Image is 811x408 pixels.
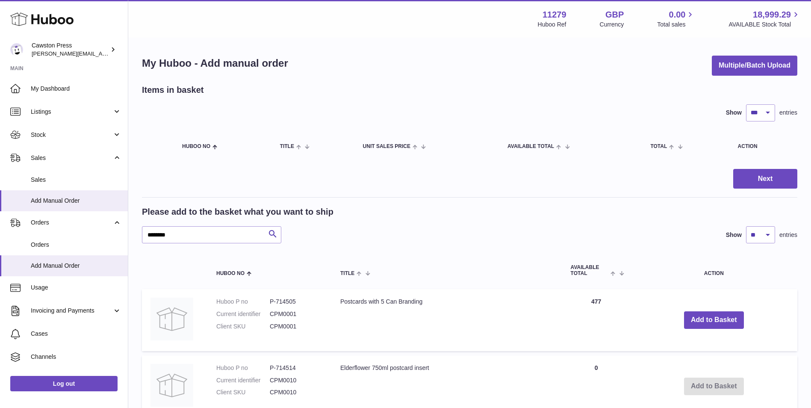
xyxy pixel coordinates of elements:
dt: Huboo P no [216,298,270,306]
span: Title [340,271,354,276]
label: Show [726,231,742,239]
span: [PERSON_NAME][EMAIL_ADDRESS][PERSON_NAME][DOMAIN_NAME] [32,50,217,57]
button: Next [733,169,797,189]
div: Huboo Ref [538,21,566,29]
dd: CPM0001 [270,310,323,318]
h2: Please add to the basket what you want to ship [142,206,333,218]
span: Orders [31,219,112,227]
span: Cases [31,330,121,338]
img: thomas.carson@cawstonpress.com [10,43,23,56]
dt: Client SKU [216,322,270,331]
strong: 11279 [543,9,566,21]
div: Currency [600,21,624,29]
span: Sales [31,176,121,184]
span: AVAILABLE Total [571,265,609,276]
span: Sales [31,154,112,162]
span: Add Manual Order [31,262,121,270]
span: entries [779,231,797,239]
span: Huboo no [182,144,210,149]
dt: Current identifier [216,310,270,318]
button: Add to Basket [684,311,744,329]
label: Show [726,109,742,117]
span: Total sales [657,21,695,29]
dd: P-714514 [270,364,323,372]
a: Log out [10,376,118,391]
img: Postcards with 5 Can Branding [150,298,193,340]
span: Channels [31,353,121,361]
span: Orders [31,241,121,249]
span: My Dashboard [31,85,121,93]
dd: CPM0010 [270,388,323,396]
dd: CPM0010 [270,376,323,384]
a: 18,999.29 AVAILABLE Stock Total [728,9,801,29]
strong: GBP [605,9,624,21]
div: Cawston Press [32,41,109,58]
dd: CPM0001 [270,322,323,331]
span: 18,999.29 [753,9,791,21]
span: AVAILABLE Total [507,144,554,149]
dt: Client SKU [216,388,270,396]
dt: Current identifier [216,376,270,384]
span: Invoicing and Payments [31,307,112,315]
span: Stock [31,131,112,139]
span: Listings [31,108,112,116]
span: Title [280,144,294,149]
span: Add Manual Order [31,197,121,205]
span: Huboo no [216,271,245,276]
span: 0.00 [669,9,686,21]
button: Multiple/Batch Upload [712,56,797,76]
div: Action [738,144,789,149]
span: AVAILABLE Stock Total [728,21,801,29]
h1: My Huboo - Add manual order [142,56,288,70]
td: Postcards with 5 Can Branding [332,289,562,351]
span: Total [650,144,667,149]
span: Unit Sales Price [363,144,410,149]
span: Usage [31,284,121,292]
th: Action [631,256,797,284]
h2: Items in basket [142,84,204,96]
dt: Huboo P no [216,364,270,372]
td: 477 [562,289,631,351]
span: entries [779,109,797,117]
dd: P-714505 [270,298,323,306]
img: Elderflower 750ml postcard insert [150,364,193,407]
a: 0.00 Total sales [657,9,695,29]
